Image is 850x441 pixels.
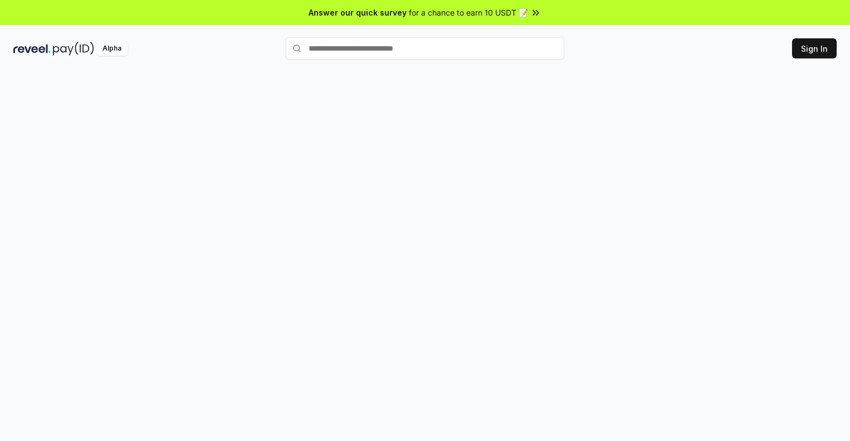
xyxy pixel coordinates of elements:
[792,38,837,58] button: Sign In
[13,42,51,56] img: reveel_dark
[309,7,407,18] span: Answer our quick survey
[96,42,128,56] div: Alpha
[53,42,94,56] img: pay_id
[409,7,528,18] span: for a chance to earn 10 USDT 📝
